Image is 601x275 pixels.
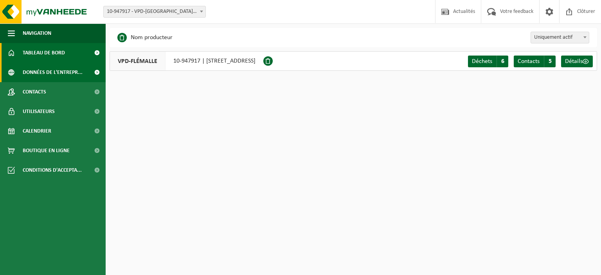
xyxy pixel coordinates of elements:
[110,51,263,71] div: 10-947917 | [STREET_ADDRESS]
[497,56,508,67] span: 6
[23,121,51,141] span: Calendrier
[472,58,492,65] span: Déchets
[23,82,46,102] span: Contacts
[103,6,206,18] span: 10-947917 - VPD-FLÉMALLE - FLÉMALLE
[514,56,556,67] a: Contacts 5
[561,56,593,67] a: Détails
[565,58,583,65] span: Détails
[23,141,70,160] span: Boutique en ligne
[110,52,166,70] span: VPD-FLÉMALLE
[23,23,51,43] span: Navigation
[23,63,83,82] span: Données de l'entrepr...
[468,56,508,67] a: Déchets 6
[544,56,556,67] span: 5
[518,58,540,65] span: Contacts
[23,102,55,121] span: Utilisateurs
[104,6,205,17] span: 10-947917 - VPD-FLÉMALLE - FLÉMALLE
[117,32,173,43] li: Nom producteur
[531,32,589,43] span: Uniquement actif
[23,43,65,63] span: Tableau de bord
[23,160,82,180] span: Conditions d'accepta...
